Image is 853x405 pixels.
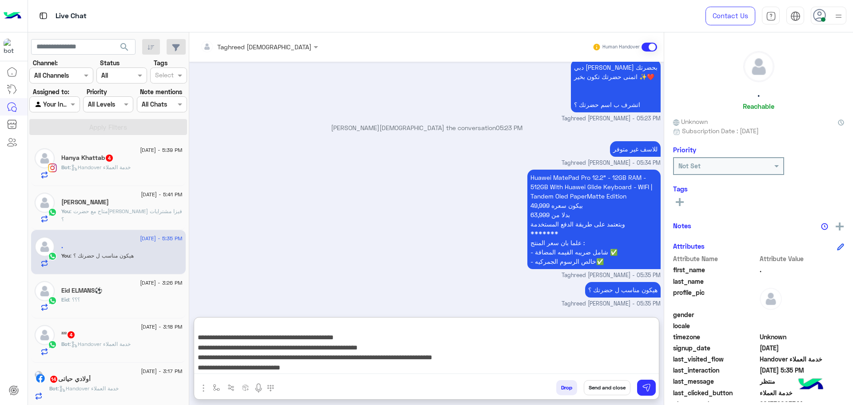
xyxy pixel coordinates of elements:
img: make a call [267,385,274,392]
span: [DATE] - 3:17 PM [141,367,182,375]
label: Assigned to: [33,87,69,96]
span: [DATE] - 5:35 PM [140,234,182,242]
h5: ashraf Pasha [61,199,109,206]
span: Taghreed [PERSON_NAME] - 05:35 PM [562,300,661,308]
span: Bot [61,164,70,171]
span: last_interaction [673,365,758,375]
span: . [760,265,845,274]
span: 14 [50,376,57,383]
span: Subscription Date : [DATE] [682,126,759,135]
span: : Handover خدمة العملاء [70,341,131,347]
img: send message [642,383,651,392]
span: last_message [673,377,758,386]
span: منتظر [760,377,845,386]
span: profile_pic [673,288,758,308]
span: Attribute Name [673,254,758,263]
span: Unknown [673,117,708,126]
span: : Handover خدمة العملاء [58,385,119,392]
button: Send and close [584,380,630,395]
span: null [760,310,845,319]
h6: Priority [673,146,696,154]
label: Note mentions [140,87,182,96]
span: 4 [68,331,75,338]
button: search [114,39,136,58]
span: timezone [673,332,758,341]
h5: . [757,89,760,99]
label: Channel: [33,58,58,67]
span: Eid [61,296,69,303]
span: Taghreed [PERSON_NAME] - 05:34 PM [562,159,661,167]
img: defaultAdmin.png [35,148,55,168]
span: You [61,252,70,259]
p: Live Chat [56,10,87,22]
h5: ²²² [61,331,76,338]
img: defaultAdmin.png [35,281,55,301]
img: create order [242,384,249,391]
span: 2025-08-27T14:35:38.1132771Z [760,365,845,375]
span: [DATE] - 3:26 PM [140,279,182,287]
h6: Attributes [673,242,705,250]
span: signup_date [673,343,758,353]
span: Taghreed [PERSON_NAME] - 05:35 PM [562,271,661,280]
span: Bot [61,341,70,347]
img: tab [766,11,776,21]
span: locale [673,321,758,330]
button: create order [239,380,253,395]
a: Contact Us [706,7,755,25]
img: profile [833,11,844,22]
h5: Eid ELMANS⚽ [61,287,102,294]
span: last_clicked_button [673,388,758,397]
span: Attribute Value [760,254,845,263]
img: picture [35,371,43,379]
a: tab [762,7,780,25]
img: add [836,222,844,230]
p: 27/8/2025, 5:35 PM [527,170,661,269]
img: defaultAdmin.png [760,288,782,310]
span: last_visited_flow [673,354,758,364]
p: 27/8/2025, 5:34 PM [610,141,661,157]
span: Unknown [760,332,845,341]
span: 4 [106,155,113,162]
img: defaultAdmin.png [35,193,55,213]
button: Apply Filters [29,119,187,135]
img: WhatsApp [48,296,57,305]
h5: أولادي حياتى [49,375,91,383]
span: first_name [673,265,758,274]
img: send voice note [253,383,264,393]
img: select flow [213,384,220,391]
img: Instagram [48,163,57,172]
h6: Notes [673,222,691,230]
img: 1403182699927242 [4,39,20,55]
img: WhatsApp [48,252,57,261]
img: Trigger scenario [227,384,235,391]
img: defaultAdmin.png [35,237,55,257]
div: Select [154,70,174,82]
span: last_name [673,277,758,286]
img: Facebook [36,374,45,383]
img: defaultAdmin.png [35,325,55,345]
span: [DATE] - 5:39 PM [140,146,182,154]
h5: Hanya Khattab [61,154,114,162]
img: tab [790,11,801,21]
span: [DATE] - 3:18 PM [141,323,182,331]
img: Logo [4,7,21,25]
span: هيكون مناسب ل حضرتك ؟ [70,252,134,259]
img: tab [38,10,49,21]
button: Drop [556,380,577,395]
button: select flow [209,380,224,395]
h6: Tags [673,185,844,193]
img: send attachment [198,383,209,393]
span: متاح مع حضرتك فيزا مشترايات ؟ [61,208,182,222]
span: gender [673,310,758,319]
span: You [61,208,70,214]
span: : Handover خدمة العملاء [70,164,131,171]
span: ؟؟؟ [69,296,80,303]
img: notes [821,223,828,230]
span: null [760,321,845,330]
h5: . [61,242,63,250]
p: [PERSON_NAME][DEMOGRAPHIC_DATA] the conversation [193,123,661,132]
span: Handover خدمة العملاء [760,354,845,364]
span: [DATE] - 5:41 PM [141,191,182,199]
label: Status [100,58,120,67]
p: 27/8/2025, 5:35 PM [585,282,661,298]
